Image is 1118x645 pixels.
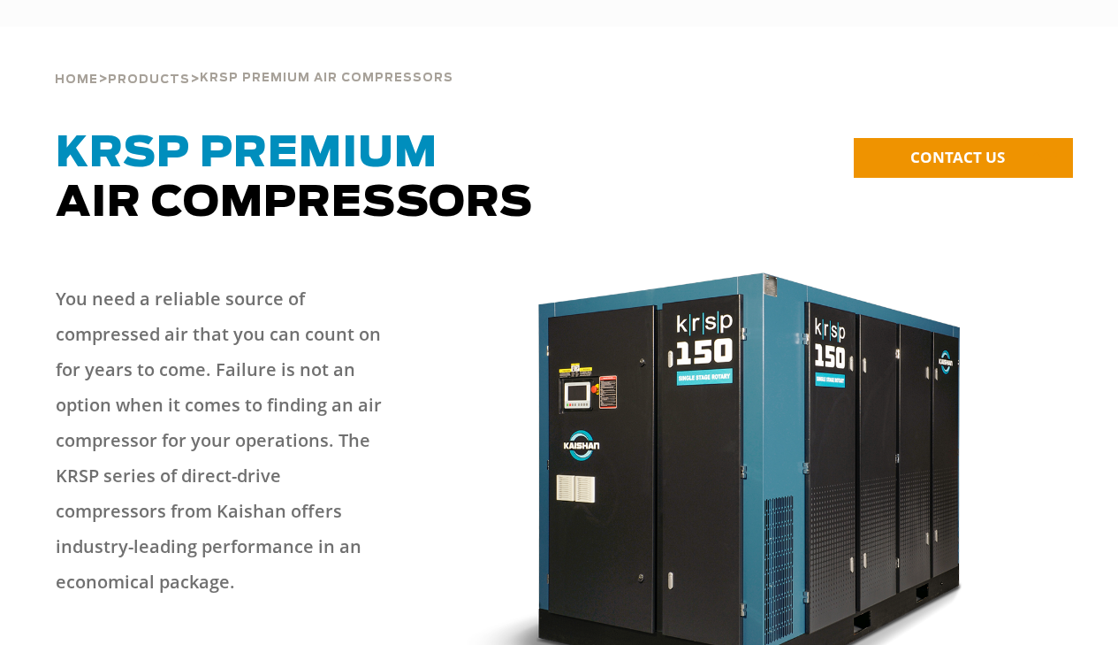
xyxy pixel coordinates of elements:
[910,147,1005,167] span: CONTACT US
[854,138,1073,178] a: CONTACT US
[56,133,533,225] span: Air Compressors
[55,71,98,87] a: Home
[56,133,437,175] span: KRSP Premium
[108,74,190,86] span: Products
[200,73,453,84] span: krsp premium air compressors
[108,71,190,87] a: Products
[55,27,453,94] div: > >
[55,74,98,86] span: Home
[56,281,386,600] p: You need a reliable source of compressed air that you can count on for years to come. Failure is ...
